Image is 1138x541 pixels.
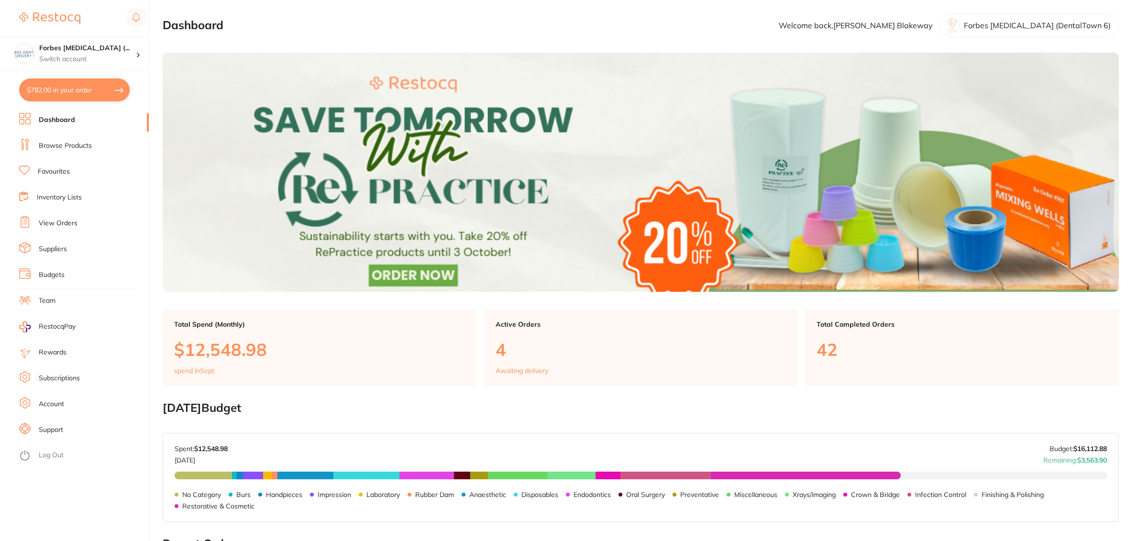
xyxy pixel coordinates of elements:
[793,491,836,498] p: Xrays/imaging
[1050,445,1107,453] p: Budget:
[39,322,76,331] span: RestocqPay
[19,321,76,332] a: RestocqPay
[39,115,75,125] a: Dashboard
[182,502,254,510] p: Restorative & Cosmetic
[39,244,67,254] a: Suppliers
[163,401,1119,415] h2: [DATE] Budget
[680,491,719,498] p: Preventative
[817,320,1107,328] p: Total Completed Orders
[175,453,228,464] p: [DATE]
[574,491,611,498] p: Endodontics
[15,44,34,63] img: Forbes Dental Surgery (DentalTown 6)
[38,167,70,177] a: Favourites
[39,374,80,383] a: Subscriptions
[163,309,476,386] a: Total Spend (Monthly)$12,548.98spend inSept
[163,53,1119,292] img: Dashboard
[19,78,130,101] button: $782.00 in your order
[39,399,64,409] a: Account
[174,367,214,375] p: spend in Sept
[19,7,80,29] a: Restocq Logo
[236,491,251,498] p: Burs
[626,491,665,498] p: Oral Surgery
[851,491,900,498] p: Crown & Bridge
[39,425,63,435] a: Support
[1073,444,1107,453] strong: $16,112.88
[415,491,454,498] p: Rubber Dam
[1043,453,1107,464] p: Remaining:
[39,451,64,460] a: Log Out
[39,44,136,53] h4: Forbes Dental Surgery (DentalTown 6)
[19,12,80,24] img: Restocq Logo
[496,367,548,375] p: Awaiting delivery
[163,19,223,32] h2: Dashboard
[915,491,966,498] p: Infection Control
[174,320,465,328] p: Total Spend (Monthly)
[39,55,136,64] p: Switch account
[318,491,351,498] p: Impression
[266,491,302,498] p: Handpieces
[805,309,1119,386] a: Total Completed Orders42
[817,340,1107,359] p: 42
[39,141,92,151] a: Browse Products
[19,321,31,332] img: RestocqPay
[366,491,400,498] p: Laboratory
[779,21,933,30] p: Welcome back, [PERSON_NAME] Blakeway
[174,340,465,359] p: $12,548.98
[964,21,1111,30] p: Forbes [MEDICAL_DATA] (DentalTown 6)
[194,444,228,453] strong: $12,548.98
[469,491,506,498] p: Anaesthetic
[182,491,221,498] p: No Category
[484,309,798,386] a: Active Orders4Awaiting delivery
[175,445,228,453] p: Spent:
[496,320,786,328] p: Active Orders
[39,270,65,280] a: Budgets
[496,340,786,359] p: 4
[19,448,146,464] button: Log Out
[1077,456,1107,464] strong: $3,563.90
[39,348,66,357] a: Rewards
[982,491,1044,498] p: Finishing & Polishing
[734,491,777,498] p: Miscellaneous
[39,296,55,306] a: Team
[37,193,82,202] a: Inventory Lists
[521,491,558,498] p: Disposables
[39,219,77,228] a: View Orders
